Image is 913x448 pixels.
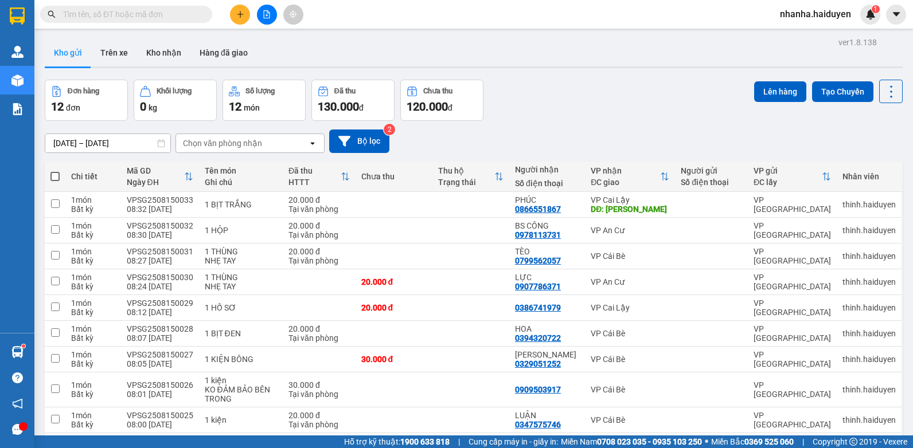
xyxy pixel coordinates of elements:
[754,380,831,399] div: VP [GEOGRAPHIC_DATA]
[329,129,389,153] button: Bộ lọc
[236,10,244,18] span: plus
[11,74,24,87] img: warehouse-icon
[127,324,193,333] div: VPSG2508150028
[842,303,896,312] div: thinh.haiduyen
[711,435,794,448] span: Miền Bắc
[591,277,669,286] div: VP An Cư
[127,350,193,359] div: VPSG2508150027
[886,5,906,25] button: caret-down
[288,195,350,205] div: 20.000 đ
[515,411,579,420] div: LUẬN
[11,46,24,58] img: warehouse-icon
[842,415,896,425] div: thinh.haiduyen
[91,39,137,66] button: Trên xe
[71,308,115,317] div: Bất kỳ
[10,7,25,25] img: logo-vxr
[71,359,115,368] div: Bất kỳ
[591,205,669,214] div: DĐ: NHỊ BÌNH
[591,329,669,338] div: VP Cái Bè
[127,195,193,205] div: VPSG2508150033
[121,162,199,192] th: Toggle SortBy
[288,166,341,175] div: Đã thu
[63,8,198,21] input: Tìm tên, số ĐT hoặc mã đơn
[11,346,24,358] img: warehouse-icon
[754,166,822,175] div: VP gửi
[591,385,669,394] div: VP Cái Bè
[334,87,356,95] div: Đã thu
[344,435,450,448] span: Hỗ trợ kỹ thuật:
[515,273,579,282] div: LỰC
[318,100,359,113] span: 130.000
[515,350,579,359] div: NHI HỒ
[51,100,64,113] span: 12
[407,100,448,113] span: 120.000
[754,81,806,102] button: Lên hàng
[127,298,193,308] div: VPSG2508150029
[205,226,277,235] div: 1 HỘP
[288,230,350,239] div: Tại văn phòng
[400,80,483,121] button: Chưa thu120.000đ
[127,420,193,429] div: 08:00 [DATE]
[771,7,860,21] span: nhanha.haiduyen
[515,221,579,230] div: BS CÔNG
[71,221,115,230] div: 1 món
[66,103,80,112] span: đơn
[311,80,395,121] button: Đã thu130.000đ
[561,435,702,448] span: Miền Nam
[458,435,460,448] span: |
[754,411,831,429] div: VP [GEOGRAPHIC_DATA]
[127,178,184,187] div: Ngày ĐH
[288,324,350,333] div: 20.000 đ
[137,39,190,66] button: Kho nhận
[11,103,24,115] img: solution-icon
[838,36,877,49] div: ver 1.8.138
[754,178,822,187] div: ĐC lấy
[127,282,193,291] div: 08:24 [DATE]
[359,103,364,112] span: đ
[127,247,193,256] div: VPSG2508150031
[515,359,561,368] div: 0329051252
[205,166,277,175] div: Tên món
[515,282,561,291] div: 0907786371
[515,333,561,343] div: 0394320722
[127,166,184,175] div: Mã GD
[438,166,494,175] div: Thu hộ
[591,178,660,187] div: ĐC giao
[71,380,115,390] div: 1 món
[205,178,277,187] div: Ghi chú
[22,344,25,348] sup: 1
[591,166,660,175] div: VP nhận
[127,230,193,239] div: 08:30 [DATE]
[308,139,317,148] svg: open
[842,355,896,364] div: thinh.haiduyen
[754,195,831,214] div: VP [GEOGRAPHIC_DATA]
[12,372,23,383] span: question-circle
[754,247,831,265] div: VP [GEOGRAPHIC_DATA]
[257,5,277,25] button: file-add
[205,273,277,282] div: 1 THÙNG
[288,256,350,265] div: Tại văn phòng
[681,178,742,187] div: Số điện thoại
[245,87,275,95] div: Số lượng
[205,355,277,364] div: 1 KIỆN BÔNG
[127,308,193,317] div: 08:12 [DATE]
[515,165,579,174] div: Người nhận
[591,226,669,235] div: VP An Cư
[288,221,350,230] div: 20.000 đ
[223,80,306,121] button: Số lượng12món
[400,437,450,446] strong: 1900 633 818
[744,437,794,446] strong: 0369 525 060
[127,221,193,230] div: VPSG2508150032
[205,385,277,403] div: KO ĐẢM BẢO BÊN TRONG
[748,162,837,192] th: Toggle SortBy
[597,437,702,446] strong: 0708 023 035 - 0935 103 250
[591,251,669,261] div: VP Cái Bè
[591,355,669,364] div: VP Cái Bè
[140,100,146,113] span: 0
[157,87,192,95] div: Khối lượng
[244,103,260,112] span: món
[68,87,99,95] div: Đơn hàng
[127,256,193,265] div: 08:27 [DATE]
[384,124,395,135] sup: 2
[45,39,91,66] button: Kho gửi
